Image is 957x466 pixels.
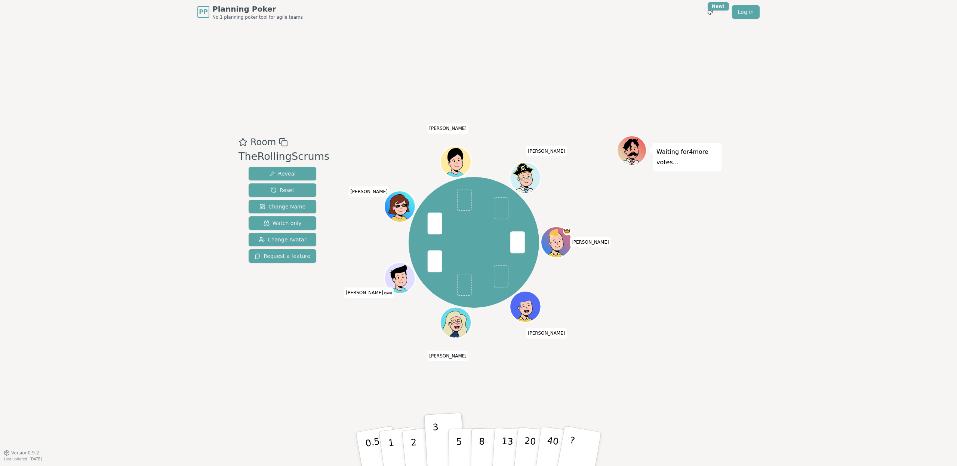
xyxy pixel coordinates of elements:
button: Change Avatar [249,233,316,246]
a: PPPlanning PokerNo.1 planning poker tool for agile teams [197,4,303,20]
span: Last updated: [DATE] [4,457,42,461]
span: Change Name [259,203,305,210]
button: Click to change your avatar [385,264,414,293]
span: Planning Poker [212,4,303,14]
button: Request a feature [249,249,316,263]
p: 3 [433,422,441,463]
span: Click to change your name [526,328,567,339]
span: Click to change your name [570,237,611,247]
div: New! [708,2,729,10]
span: Click to change your name [427,124,468,134]
button: Reset [249,183,316,197]
div: TheRollingScrums [239,149,329,164]
span: Reset [271,186,294,194]
a: Log in [732,5,760,19]
button: New! [704,5,717,19]
button: Add as favourite [239,135,247,149]
button: Version0.9.2 [4,450,39,456]
p: Waiting for 4 more votes... [656,147,718,168]
span: Click to change your name [427,351,468,361]
span: PP [199,7,207,16]
button: Change Name [249,200,316,213]
span: (you) [383,292,392,295]
button: Reveal [249,167,316,180]
button: Watch only [249,216,316,230]
span: Click to change your name [526,146,567,156]
span: Click to change your name [344,287,394,298]
span: Version 0.9.2 [11,450,39,456]
span: Reveal [269,170,296,177]
span: Request a feature [255,252,310,260]
span: Watch only [264,219,302,227]
span: Change Avatar [259,236,307,243]
span: Room [250,135,276,149]
span: No.1 planning poker tool for agile teams [212,14,303,20]
span: Mike is the host [563,228,571,235]
span: Click to change your name [348,186,390,197]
